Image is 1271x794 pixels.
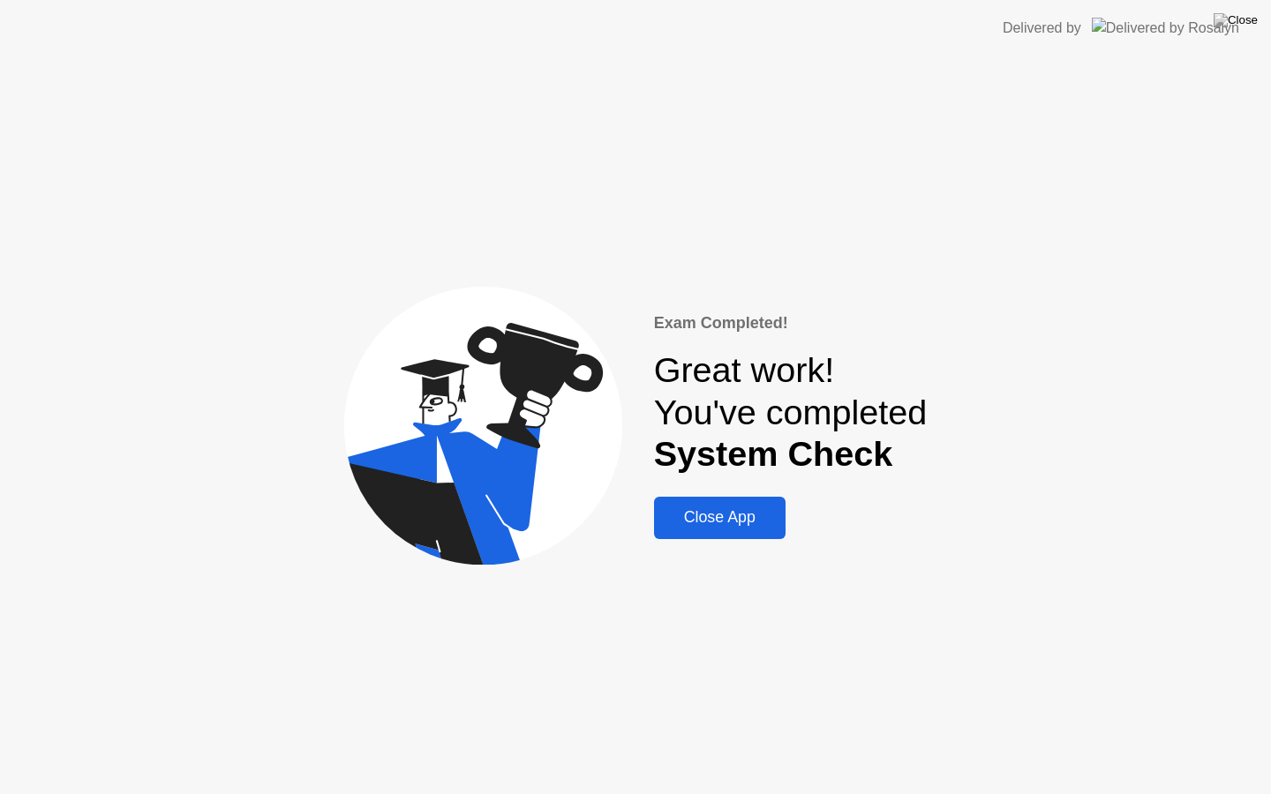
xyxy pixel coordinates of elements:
div: Delivered by [1003,18,1081,39]
div: Great work! You've completed [654,349,928,476]
div: Exam Completed! [654,311,928,335]
button: Close App [654,497,786,539]
div: Close App [659,508,780,527]
img: Delivered by Rosalyn [1092,18,1239,38]
img: Close [1214,13,1258,27]
b: System Check [654,434,893,473]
